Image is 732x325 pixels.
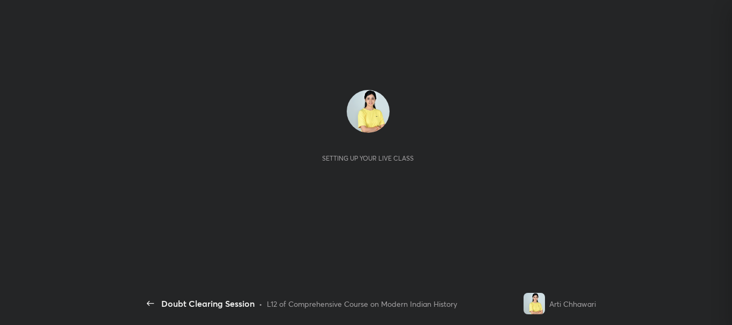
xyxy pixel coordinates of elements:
[549,298,596,309] div: Arti Chhawari
[161,297,255,310] div: Doubt Clearing Session
[259,298,263,309] div: •
[524,293,545,314] img: f9cedfd879bc469590c381557314c459.jpg
[322,154,414,162] div: Setting up your live class
[267,298,457,309] div: L12 of Comprehensive Course on Modern Indian History
[347,90,390,133] img: f9cedfd879bc469590c381557314c459.jpg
